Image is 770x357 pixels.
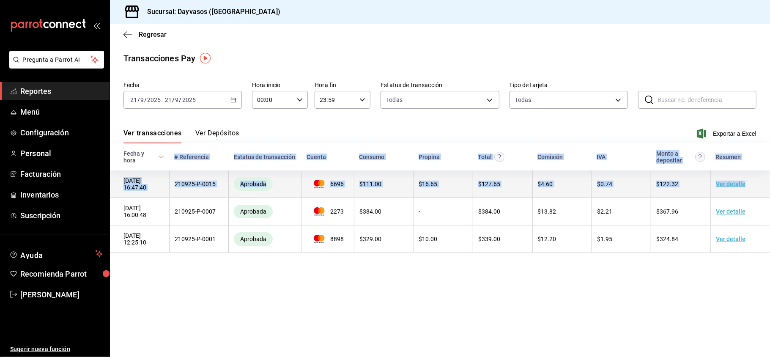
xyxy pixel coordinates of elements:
div: Cuenta [307,154,326,160]
label: Fecha [123,82,242,88]
input: -- [140,96,144,103]
label: Hora inicio [252,82,308,88]
span: Suscripción [20,210,103,221]
span: $ 384.00 [359,208,381,215]
div: Transacciones Pay [123,52,195,65]
span: $ 367.96 [656,208,678,215]
span: $ 16.65 [419,181,438,187]
label: Tipo de tarjeta [510,82,628,88]
a: Ver detalle [716,236,745,242]
span: [PERSON_NAME] [20,289,103,300]
span: Configuración [20,127,103,138]
td: [DATE] 16:47:40 [110,170,169,198]
input: ---- [147,96,161,103]
span: Menú [20,106,103,118]
button: open_drawer_menu [93,22,100,29]
span: $ 111.00 [359,181,381,187]
div: Transacciones cobradas de manera exitosa. [234,177,273,191]
span: Facturación [20,168,103,180]
img: Tooltip marker [200,53,211,63]
a: Pregunta a Parrot AI [6,61,104,70]
td: [DATE] 16:00:48 [110,198,169,225]
div: Estatus de transacción [234,154,295,160]
span: $ 339.00 [478,236,500,242]
div: Comisión [537,154,563,160]
span: 8898 [307,235,349,243]
span: / [144,96,147,103]
span: $ 13.82 [538,208,556,215]
span: / [137,96,140,103]
span: Inventarios [20,189,103,200]
span: $ 324.84 [656,236,678,242]
input: -- [164,96,172,103]
input: -- [175,96,179,103]
div: Transacciones cobradas de manera exitosa. [234,205,273,218]
div: Transacciones cobradas de manera exitosa. [234,232,273,246]
button: Regresar [123,30,167,38]
label: Estatus de transacción [381,82,499,88]
span: $ 2.21 [597,208,612,215]
td: 210925-P-0001 [169,225,228,253]
div: Fecha y hora [123,150,156,164]
td: 210925-P-0015 [169,170,228,198]
span: Personal [20,148,103,159]
span: Sugerir nueva función [10,345,103,354]
div: Total [478,154,492,160]
span: $ 1.95 [597,236,612,242]
div: Monto a depositar [656,150,693,164]
a: Ver detalle [716,208,745,215]
input: -- [130,96,137,103]
span: Pregunta a Parrot AI [23,55,91,64]
span: Aprobada [237,181,270,187]
button: Ver Depósitos [195,129,239,143]
button: Exportar a Excel [699,129,756,139]
span: 6696 [307,180,349,188]
span: $ 329.00 [359,236,381,242]
span: Recomienda Parrot [20,268,103,280]
span: Fecha y hora [123,150,164,164]
a: Ver detalle [716,181,745,187]
h3: Sucursal: Dayvasos ([GEOGRAPHIC_DATA]) [140,7,280,17]
button: Pregunta a Parrot AI [9,51,104,69]
svg: Este monto equivale al total pagado por el comensal antes de aplicar Comisión e IVA. [494,152,504,162]
div: # Referencia [174,154,209,160]
svg: Este es el monto resultante del total pagado menos comisión e IVA. Esta será la parte que se depo... [695,152,705,162]
span: Ayuda [20,249,92,259]
span: Todas [386,96,403,104]
div: Todas [515,96,532,104]
span: Aprobada [237,236,270,242]
span: $ 4.60 [538,181,553,187]
td: [DATE] 12:25:10 [110,225,169,253]
span: $ 122.32 [656,181,678,187]
span: - [162,96,164,103]
td: 210925-P-0007 [169,198,228,225]
span: / [179,96,182,103]
span: $ 0.74 [597,181,612,187]
span: Reportes [20,85,103,97]
span: $ 384.00 [478,208,500,215]
input: Buscar no. de referencia [658,91,756,108]
span: Regresar [139,30,167,38]
div: navigation tabs [123,129,239,143]
div: Propina [419,154,440,160]
div: Resumen [715,154,741,160]
input: ---- [182,96,196,103]
button: Ver transacciones [123,129,182,143]
div: IVA [597,154,606,160]
span: 2273 [307,207,349,216]
label: Hora fin [315,82,370,88]
span: / [172,96,175,103]
div: Consumo [359,154,385,160]
span: $ 10.00 [419,236,438,242]
span: $ 127.65 [478,181,500,187]
span: Aprobada [237,208,270,215]
span: $ 12.20 [538,236,556,242]
td: - [414,198,473,225]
